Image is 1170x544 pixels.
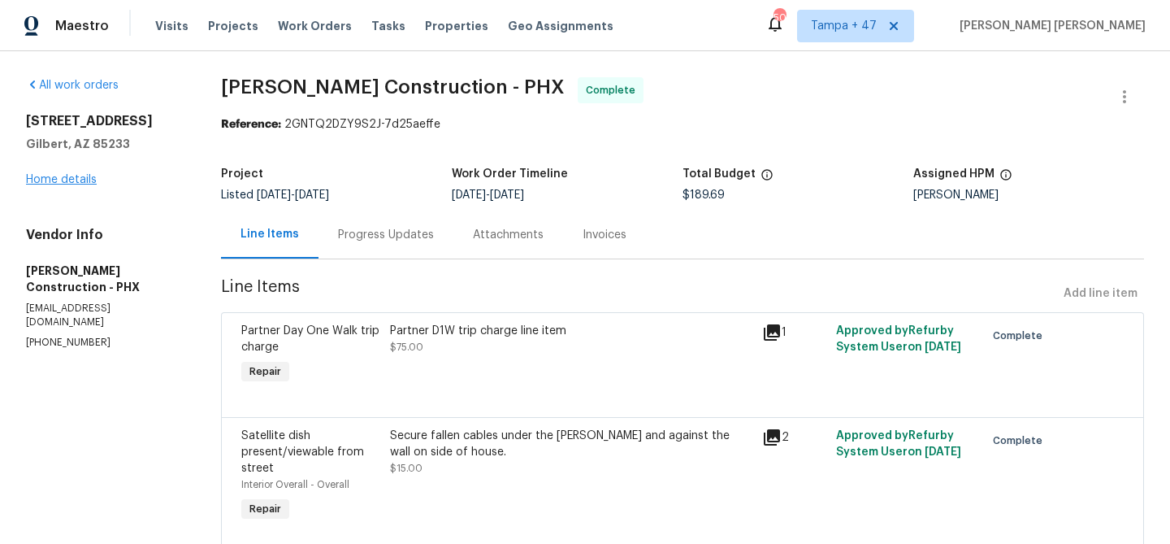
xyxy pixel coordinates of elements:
[913,189,1144,201] div: [PERSON_NAME]
[208,18,258,34] span: Projects
[993,328,1049,344] span: Complete
[811,18,877,34] span: Tampa + 47
[508,18,613,34] span: Geo Assignments
[221,119,281,130] b: Reference:
[240,226,299,242] div: Line Items
[243,363,288,380] span: Repair
[682,168,756,180] h5: Total Budget
[452,189,524,201] span: -
[953,18,1146,34] span: [PERSON_NAME] [PERSON_NAME]
[221,189,329,201] span: Listed
[925,342,961,353] span: [DATE]
[999,168,1012,189] span: The hpm assigned to this work order.
[682,189,725,201] span: $189.69
[241,480,349,490] span: Interior Overall - Overall
[760,168,773,189] span: The total cost of line items that have been proposed by Opendoor. This sum includes line items th...
[295,189,329,201] span: [DATE]
[257,189,329,201] span: -
[221,279,1057,309] span: Line Items
[241,430,364,474] span: Satellite dish present/viewable from street
[390,463,422,473] span: $15.00
[221,116,1144,133] div: 2GNTQ2DZY9S2J-7d25aeffe
[278,18,352,34] span: Work Orders
[241,325,379,353] span: Partner Day One Walk trip charge
[26,263,182,295] h5: [PERSON_NAME] Construction - PHX
[836,325,961,353] span: Approved by Refurby System User on
[762,428,826,447] div: 2
[762,323,826,342] div: 1
[338,227,434,243] div: Progress Updates
[913,168,994,180] h5: Assigned HPM
[26,227,182,243] h4: Vendor Info
[993,433,1049,449] span: Complete
[773,10,785,26] div: 501
[925,446,961,458] span: [DATE]
[26,336,182,350] p: [PHONE_NUMBER]
[390,323,752,339] div: Partner D1W trip charge line item
[243,501,288,517] span: Repair
[371,20,405,32] span: Tasks
[425,18,488,34] span: Properties
[257,189,291,201] span: [DATE]
[452,168,568,180] h5: Work Order Timeline
[390,342,423,352] span: $75.00
[221,168,263,180] h5: Project
[26,136,182,152] h5: Gilbert, AZ 85233
[586,82,642,98] span: Complete
[26,174,97,185] a: Home details
[221,77,565,97] span: [PERSON_NAME] Construction - PHX
[452,189,486,201] span: [DATE]
[26,302,182,329] p: [EMAIL_ADDRESS][DOMAIN_NAME]
[55,18,109,34] span: Maestro
[836,430,961,458] span: Approved by Refurby System User on
[26,80,119,91] a: All work orders
[473,227,544,243] div: Attachments
[583,227,626,243] div: Invoices
[390,428,752,460] div: Secure fallen cables under the [PERSON_NAME] and against the wall on side of house.
[490,189,524,201] span: [DATE]
[26,113,182,129] h2: [STREET_ADDRESS]
[155,18,188,34] span: Visits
